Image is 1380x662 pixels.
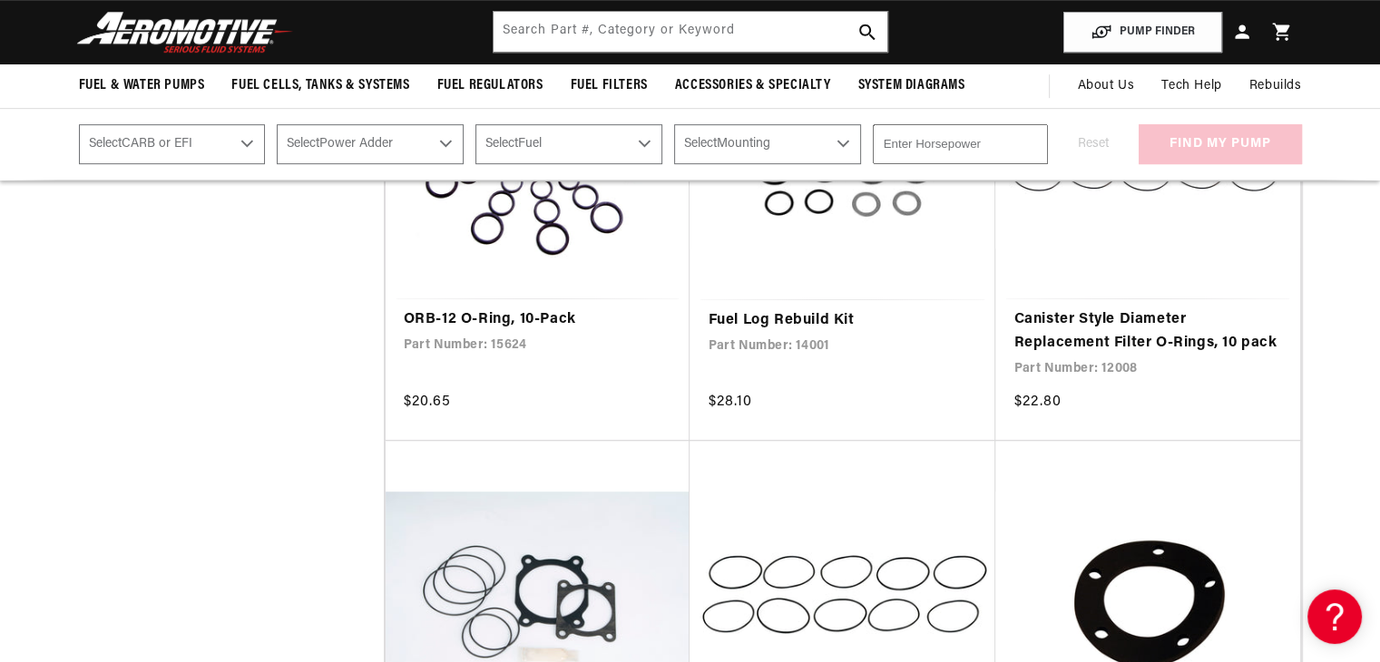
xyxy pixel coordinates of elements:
[424,64,557,107] summary: Fuel Regulators
[858,76,965,95] span: System Diagrams
[1013,308,1282,355] a: Canister Style Diameter Replacement Filter O-Rings, 10 pack
[708,309,977,333] a: Fuel Log Rebuild Kit
[404,308,672,332] a: ORB-12 O-Ring, 10-Pack
[79,124,266,164] select: CARB or EFI
[79,76,205,95] span: Fuel & Water Pumps
[218,64,423,107] summary: Fuel Cells, Tanks & Systems
[571,76,648,95] span: Fuel Filters
[494,12,887,52] input: Search by Part Number, Category or Keyword
[1236,64,1316,108] summary: Rebuilds
[1063,64,1148,108] a: About Us
[847,12,887,52] button: search button
[475,124,662,164] select: Fuel
[1063,12,1222,53] button: PUMP FINDER
[1161,76,1221,96] span: Tech Help
[277,124,464,164] select: Power Adder
[661,64,845,107] summary: Accessories & Specialty
[557,64,661,107] summary: Fuel Filters
[231,76,409,95] span: Fuel Cells, Tanks & Systems
[873,124,1048,164] input: Enter Horsepower
[65,64,219,107] summary: Fuel & Water Pumps
[72,11,299,54] img: Aeromotive
[845,64,979,107] summary: System Diagrams
[437,76,543,95] span: Fuel Regulators
[1077,79,1134,92] span: About Us
[675,76,831,95] span: Accessories & Specialty
[674,124,861,164] select: Mounting
[1249,76,1302,96] span: Rebuilds
[1148,64,1235,108] summary: Tech Help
